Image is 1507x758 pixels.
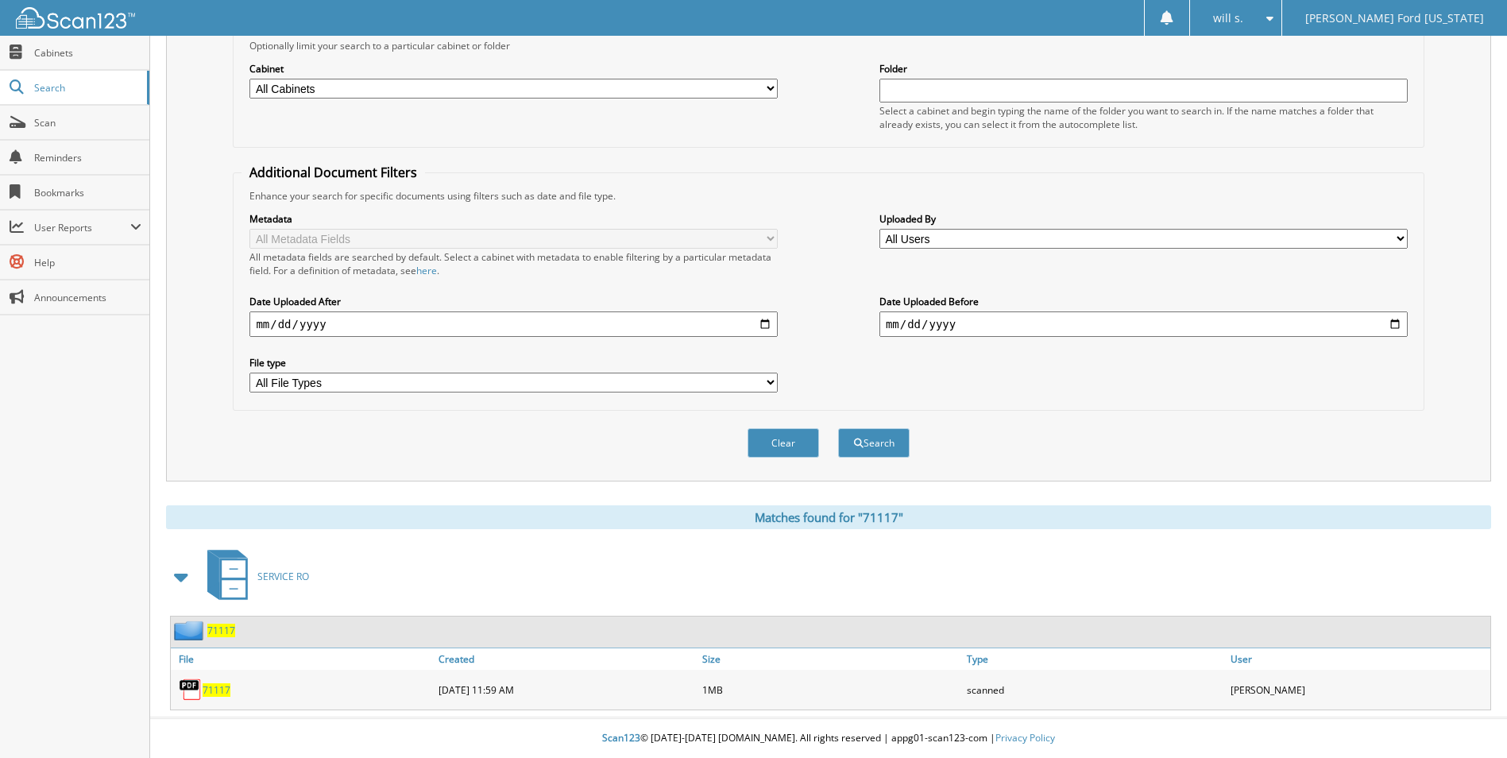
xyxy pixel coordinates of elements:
span: Scan [34,116,141,130]
iframe: Chat Widget [1428,682,1507,758]
a: Type [963,648,1227,670]
div: Enhance your search for specific documents using filters such as date and file type. [242,189,1415,203]
span: Announcements [34,291,141,304]
label: Date Uploaded After [249,295,778,308]
img: PDF.png [179,678,203,702]
button: Clear [748,428,819,458]
div: All metadata fields are searched by default. Select a cabinet with metadata to enable filtering b... [249,250,778,277]
span: Scan123 [602,731,640,744]
img: scan123-logo-white.svg [16,7,135,29]
span: Reminders [34,151,141,164]
legend: Additional Document Filters [242,164,425,181]
div: Select a cabinet and begin typing the name of the folder you want to search in. If the name match... [879,104,1408,131]
span: Cabinets [34,46,141,60]
span: Help [34,256,141,269]
label: Date Uploaded Before [879,295,1408,308]
span: [PERSON_NAME] Ford [US_STATE] [1305,14,1484,23]
a: Size [698,648,962,670]
div: [PERSON_NAME] [1227,674,1490,706]
a: SERVICE RO [198,545,309,608]
label: Cabinet [249,62,778,75]
label: Folder [879,62,1408,75]
div: Matches found for "71117" [166,505,1491,529]
a: 71117 [203,683,230,697]
a: here [416,264,437,277]
span: Search [34,81,139,95]
span: Bookmarks [34,186,141,199]
img: folder2.png [174,621,207,640]
span: User Reports [34,221,130,234]
span: will s. [1213,14,1243,23]
a: File [171,648,435,670]
div: [DATE] 11:59 AM [435,674,698,706]
a: User [1227,648,1490,670]
div: © [DATE]-[DATE] [DOMAIN_NAME]. All rights reserved | appg01-scan123-com | [150,719,1507,758]
div: 1MB [698,674,962,706]
span: SERVICE RO [257,570,309,583]
input: start [249,311,778,337]
a: 71117 [207,624,235,637]
button: Search [838,428,910,458]
div: scanned [963,674,1227,706]
a: Privacy Policy [995,731,1055,744]
div: Optionally limit your search to a particular cabinet or folder [242,39,1415,52]
label: File type [249,356,778,369]
label: Uploaded By [879,212,1408,226]
label: Metadata [249,212,778,226]
input: end [879,311,1408,337]
a: Created [435,648,698,670]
